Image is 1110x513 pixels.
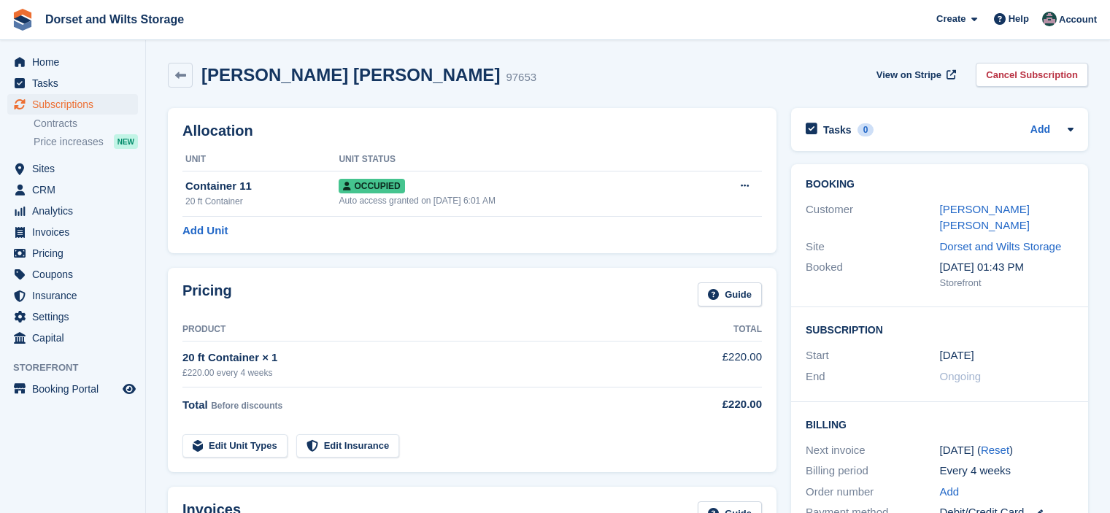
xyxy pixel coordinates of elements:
div: NEW [114,134,138,149]
h2: Booking [806,179,1074,190]
h2: Subscription [806,322,1074,336]
div: End [806,369,940,385]
div: 20 ft Container × 1 [182,350,672,366]
a: Cancel Subscription [976,63,1088,87]
div: £220.00 [672,396,762,413]
a: Guide [698,282,762,306]
span: Invoices [32,222,120,242]
div: Site [806,239,940,255]
span: Account [1059,12,1097,27]
span: Subscriptions [32,94,120,115]
span: Analytics [32,201,120,221]
span: Insurance [32,285,120,306]
a: menu [7,201,138,221]
a: menu [7,243,138,263]
div: Start [806,347,940,364]
a: Add Unit [182,223,228,239]
h2: [PERSON_NAME] [PERSON_NAME] [201,65,500,85]
div: 20 ft Container [185,195,339,208]
span: Capital [32,328,120,348]
span: Tasks [32,73,120,93]
a: Edit Unit Types [182,434,288,458]
div: Container 11 [185,178,339,195]
span: Settings [32,306,120,327]
a: Preview store [120,380,138,398]
a: Reset [981,444,1009,456]
a: menu [7,158,138,179]
a: menu [7,180,138,200]
a: menu [7,94,138,115]
span: Pricing [32,243,120,263]
a: Contracts [34,117,138,131]
div: Billing period [806,463,940,479]
span: Help [1009,12,1029,26]
a: Price increases NEW [34,134,138,150]
div: Customer [806,201,940,234]
a: View on Stripe [871,63,959,87]
img: stora-icon-8386f47178a22dfd0bd8f6a31ec36ba5ce8667c1dd55bd0f319d3a0aa187defe.svg [12,9,34,31]
a: menu [7,328,138,348]
th: Total [672,318,762,342]
span: Sites [32,158,120,179]
th: Unit Status [339,148,693,171]
a: menu [7,285,138,306]
div: Booked [806,259,940,290]
a: menu [7,264,138,285]
h2: Allocation [182,123,762,139]
a: menu [7,379,138,399]
div: Every 4 weeks [940,463,1074,479]
div: Storefront [940,276,1074,290]
span: Booking Portal [32,379,120,399]
time: 2025-07-27 23:00:00 UTC [940,347,974,364]
a: Edit Insurance [296,434,400,458]
a: menu [7,306,138,327]
a: Dorset and Wilts Storage [39,7,190,31]
h2: Billing [806,417,1074,431]
div: Auto access granted on [DATE] 6:01 AM [339,194,693,207]
div: [DATE] 01:43 PM [940,259,1074,276]
div: [DATE] ( ) [940,442,1074,459]
a: menu [7,222,138,242]
a: Add [940,484,960,501]
div: 0 [857,123,874,136]
div: Order number [806,484,940,501]
a: menu [7,73,138,93]
span: Price increases [34,135,104,149]
span: Occupied [339,179,404,193]
span: CRM [32,180,120,200]
h2: Tasks [823,123,852,136]
td: £220.00 [672,341,762,387]
span: Ongoing [940,370,982,382]
span: Home [32,52,120,72]
span: Create [936,12,966,26]
h2: Pricing [182,282,232,306]
span: View on Stripe [876,68,941,82]
th: Product [182,318,672,342]
a: Dorset and Wilts Storage [940,240,1062,252]
div: 97653 [506,69,536,86]
img: Steph Chick [1042,12,1057,26]
div: £220.00 every 4 weeks [182,366,672,379]
th: Unit [182,148,339,171]
a: Add [1030,122,1050,139]
span: Total [182,398,208,411]
div: Next invoice [806,442,940,459]
a: menu [7,52,138,72]
span: Before discounts [211,401,282,411]
span: Storefront [13,360,145,375]
a: [PERSON_NAME] [PERSON_NAME] [940,203,1030,232]
span: Coupons [32,264,120,285]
